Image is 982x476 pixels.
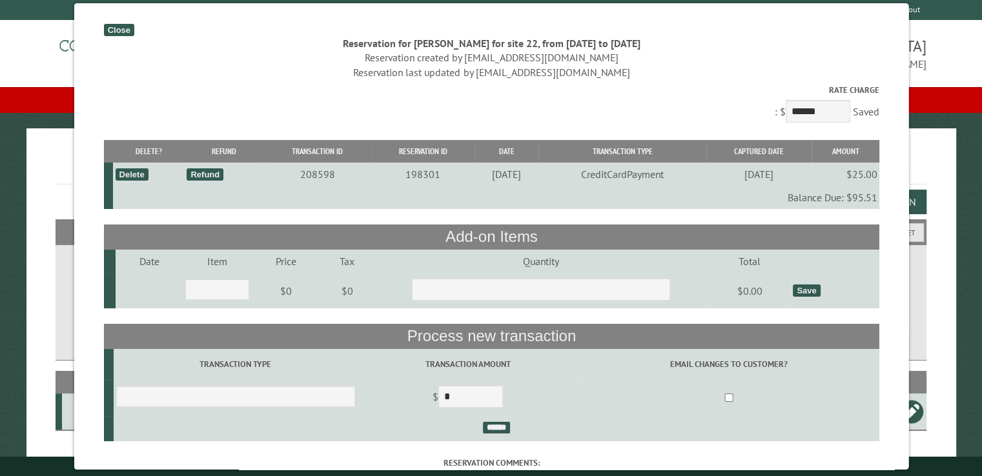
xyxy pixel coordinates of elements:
[263,163,371,186] td: 208598
[852,105,879,118] span: Saved
[103,50,879,64] div: Reservation created by [EMAIL_ADDRESS][DOMAIN_NAME]
[251,250,320,273] td: Price
[706,163,811,186] td: [DATE]
[103,324,879,348] th: Process new transaction
[792,284,819,297] div: Save
[474,140,538,163] th: Date
[67,405,112,418] div: 22
[320,250,374,273] td: Tax
[371,163,475,186] td: 198301
[112,186,879,209] td: Balance Due: $95.51
[251,273,320,309] td: $0
[418,462,564,470] small: © Campground Commander LLC. All rights reserved.
[103,36,879,50] div: Reservation for [PERSON_NAME] for site 22, from [DATE] to [DATE]
[103,224,879,249] th: Add-on Items
[706,140,811,163] th: Captured Date
[708,250,791,273] td: Total
[580,358,877,370] label: Email changes to customer?
[373,250,708,273] td: Quantity
[115,168,148,181] div: Delete
[103,24,134,36] div: Close
[320,273,374,309] td: $0
[184,140,263,163] th: Refund
[187,168,223,181] div: Refund
[371,140,475,163] th: Reservation ID
[474,163,538,186] td: [DATE]
[357,380,578,416] td: $
[115,250,183,273] td: Date
[103,84,879,96] label: Rate Charge
[359,358,576,370] label: Transaction Amount
[116,358,355,370] label: Transaction Type
[708,273,791,309] td: $0.00
[112,140,184,163] th: Delete?
[811,140,879,163] th: Amount
[538,140,705,163] th: Transaction Type
[538,163,705,186] td: CreditCardPayment
[56,149,926,184] h1: Reservations
[103,457,879,469] label: Reservation comments:
[103,65,879,79] div: Reservation last updated by [EMAIL_ADDRESS][DOMAIN_NAME]
[263,140,371,163] th: Transaction ID
[103,84,879,126] div: : $
[56,25,217,75] img: Campground Commander
[811,163,879,186] td: $25.00
[183,250,251,273] td: Item
[56,219,926,244] h2: Filters
[62,371,114,393] th: Site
